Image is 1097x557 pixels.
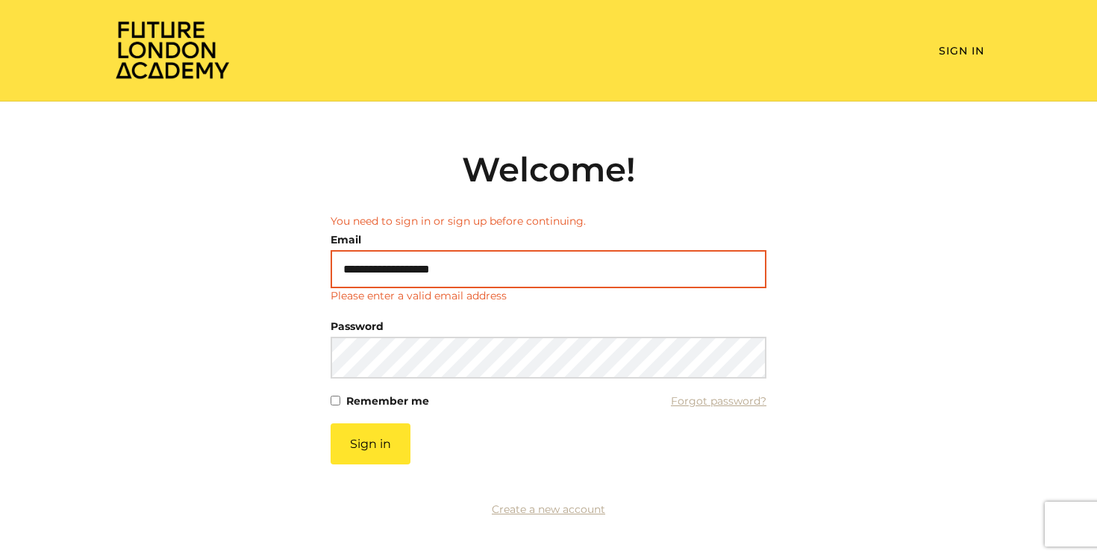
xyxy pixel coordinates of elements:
[492,502,605,516] a: Create a new account
[331,149,766,190] h2: Welcome!
[331,423,410,464] button: Sign in
[346,390,429,411] label: Remember me
[113,19,232,80] img: Home Page
[331,214,766,229] li: You need to sign in or sign up before continuing.
[331,316,384,337] label: Password
[939,44,984,57] a: Sign In
[331,229,361,250] label: Email
[671,390,766,411] a: Forgot password?
[331,288,507,304] p: Please enter a valid email address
